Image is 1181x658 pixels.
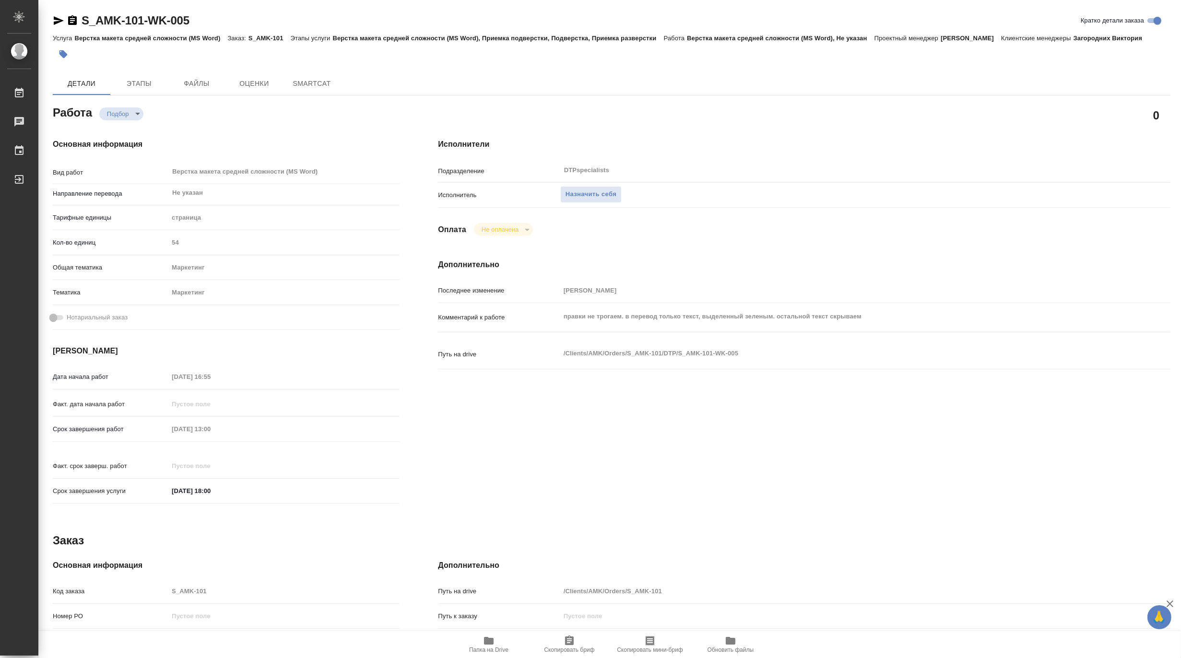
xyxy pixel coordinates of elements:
p: Тематика [53,288,168,297]
input: Пустое поле [168,370,252,384]
p: Комментарий к работе [438,313,560,322]
div: Маркетинг [168,284,400,301]
button: Обновить файлы [690,631,771,658]
input: Пустое поле [560,609,1110,623]
h4: Дополнительно [438,560,1170,571]
p: Вид работ [53,168,168,177]
input: Пустое поле [168,397,252,411]
p: Путь на drive [438,587,560,596]
p: Тарифные единицы [53,213,168,223]
input: Пустое поле [168,459,252,473]
p: Верстка макета средней сложности (MS Word), Не указан [687,35,874,42]
input: Пустое поле [560,283,1110,297]
p: Кол-во единиц [53,238,168,247]
div: страница [168,210,400,226]
p: Проектный менеджер [874,35,941,42]
a: S_AMK-101-WK-005 [82,14,189,27]
button: Папка на Drive [449,631,529,658]
span: Нотариальный заказ [67,313,128,322]
input: Пустое поле [168,235,400,249]
p: Этапы услуги [291,35,333,42]
textarea: /Clients/AMK/Orders/S_AMK-101/DTP/S_AMK-101-WK-005 [560,345,1110,362]
input: Пустое поле [168,422,252,436]
p: [PERSON_NAME] [941,35,1001,42]
button: Скопировать ссылку для ЯМессенджера [53,15,64,26]
p: Работа [664,35,687,42]
p: Подразделение [438,166,560,176]
h2: Работа [53,103,92,120]
span: Файлы [174,78,220,90]
div: Маркетинг [168,259,400,276]
input: Пустое поле [560,584,1110,598]
h4: [PERSON_NAME] [53,345,400,357]
span: Назначить себя [566,189,616,200]
p: Срок завершения услуги [53,486,168,496]
p: Номер РО [53,611,168,621]
button: Добавить тэг [53,44,74,65]
p: Клиентские менеджеры [1001,35,1074,42]
span: Оценки [231,78,277,90]
p: Факт. срок заверш. работ [53,461,168,471]
button: Подбор [104,110,132,118]
p: Направление перевода [53,189,168,199]
span: Обновить файлы [708,646,754,653]
p: Услуга [53,35,74,42]
h2: 0 [1153,107,1159,123]
span: Скопировать мини-бриф [617,646,683,653]
span: Этапы [116,78,162,90]
span: SmartCat [289,78,335,90]
p: Последнее изменение [438,286,560,295]
p: S_AMK-101 [248,35,291,42]
p: Дата начала работ [53,372,168,382]
p: Загородних Виктория [1074,35,1149,42]
h4: Основная информация [53,139,400,150]
span: Кратко детали заказа [1081,16,1144,25]
p: Код заказа [53,587,168,596]
p: Срок завершения работ [53,424,168,434]
input: Пустое поле [168,584,400,598]
span: 🙏 [1151,607,1168,627]
p: Исполнитель [438,190,560,200]
div: Подбор [474,223,533,236]
p: Заказ: [227,35,248,42]
h2: Заказ [53,533,84,548]
span: Скопировать бриф [544,646,594,653]
input: ✎ Введи что-нибудь [168,484,252,498]
p: Верстка макета средней сложности (MS Word) [74,35,227,42]
button: Скопировать бриф [529,631,610,658]
p: Общая тематика [53,263,168,272]
button: Назначить себя [560,186,622,203]
textarea: правки не трогаем. в перевод только текст, выделенный зеленым. остальной текст скрываем [560,308,1110,325]
p: Путь на drive [438,350,560,359]
h4: Основная информация [53,560,400,571]
button: Скопировать мини-бриф [610,631,690,658]
button: Не оплачена [479,225,521,234]
span: Папка на Drive [469,646,508,653]
p: Путь к заказу [438,611,560,621]
h4: Оплата [438,224,466,235]
button: 🙏 [1147,605,1171,629]
span: Детали [59,78,105,90]
h4: Исполнители [438,139,1170,150]
h4: Дополнительно [438,259,1170,270]
p: Факт. дата начала работ [53,399,168,409]
p: Верстка макета средней сложности (MS Word), Приемка подверстки, Подверстка, Приемка разверстки [332,35,663,42]
input: Пустое поле [168,609,400,623]
div: Подбор [99,107,143,120]
button: Скопировать ссылку [67,15,78,26]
